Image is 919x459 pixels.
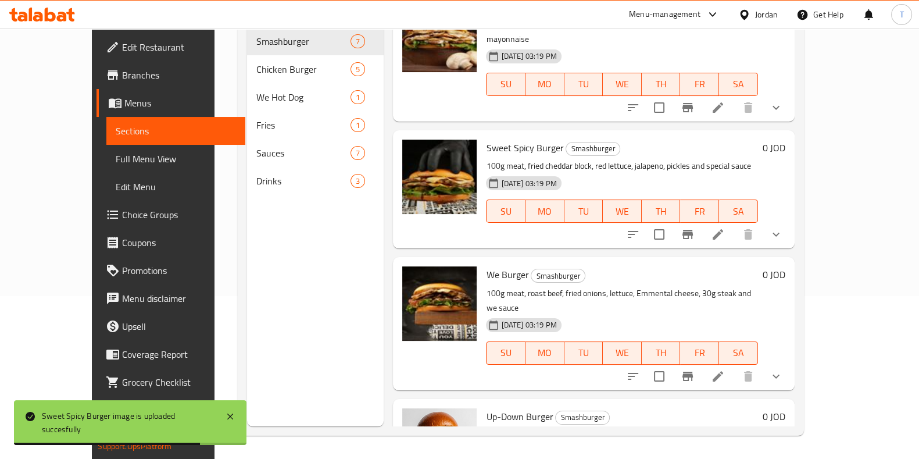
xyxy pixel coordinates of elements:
[106,145,245,173] a: Full Menu View
[96,33,245,61] a: Edit Restaurant
[486,200,525,223] button: SU
[680,200,719,223] button: FR
[256,34,351,48] span: Smashburger
[619,362,647,390] button: sort-choices
[122,40,236,54] span: Edit Restaurant
[256,174,351,188] span: Drinks
[486,266,528,283] span: We Burger
[525,73,564,96] button: MO
[247,167,384,195] div: Drinks3
[122,319,236,333] span: Upsell
[96,257,245,284] a: Promotions
[96,201,245,229] a: Choice Groups
[564,73,603,96] button: TU
[351,146,365,160] div: items
[642,73,681,96] button: TH
[486,159,757,173] p: 100g meat, fried cheddar block, red lettuce, jalapeno, pickles and special sauce
[96,340,245,368] a: Coverage Report
[642,200,681,223] button: TH
[734,94,762,122] button: delete
[646,203,676,220] span: TH
[569,344,599,361] span: TU
[711,101,725,115] a: Edit menu item
[642,341,681,365] button: TH
[530,344,560,361] span: MO
[247,27,384,55] div: Smashburger7
[247,23,384,200] nav: Menu sections
[531,269,585,283] div: Smashburger
[762,94,790,122] button: show more
[566,142,620,156] div: Smashburger
[674,362,702,390] button: Branch-specific-item
[256,146,351,160] span: Sauces
[525,200,564,223] button: MO
[680,341,719,365] button: FR
[719,200,758,223] button: SA
[351,64,364,75] span: 5
[607,76,637,92] span: WE
[763,266,785,283] h6: 0 JOD
[96,229,245,257] a: Coupons
[116,124,236,138] span: Sections
[116,180,236,194] span: Edit Menu
[711,369,725,383] a: Edit menu item
[603,200,642,223] button: WE
[674,220,702,248] button: Branch-specific-item
[256,90,351,104] span: We Hot Dog
[247,55,384,83] div: Chicken Burger5
[496,51,561,62] span: [DATE] 03:19 PM
[351,62,365,76] div: items
[556,411,609,424] span: Smashburger
[256,62,351,76] span: Chicken Burger
[256,118,351,132] span: Fries
[763,140,785,156] h6: 0 JOD
[106,117,245,145] a: Sections
[719,341,758,365] button: SA
[674,94,702,122] button: Branch-specific-item
[122,208,236,222] span: Choice Groups
[122,347,236,361] span: Coverage Report
[122,236,236,250] span: Coupons
[96,284,245,312] a: Menu disclaimer
[646,76,676,92] span: TH
[402,266,477,341] img: We Burger
[486,341,525,365] button: SU
[763,408,785,425] h6: 0 JOD
[351,148,364,159] span: 7
[724,344,753,361] span: SA
[122,375,236,389] span: Grocery Checklist
[724,76,753,92] span: SA
[351,34,365,48] div: items
[402,140,477,214] img: Sweet Spicy Burger
[491,203,520,220] span: SU
[96,368,245,396] a: Grocery Checklist
[719,73,758,96] button: SA
[531,269,585,283] span: Smashburger
[491,344,520,361] span: SU
[619,94,647,122] button: sort-choices
[351,92,364,103] span: 1
[685,203,714,220] span: FR
[647,364,671,389] span: Select to update
[486,286,757,315] p: 100g meat, roast beef, fried onions, lettuce, Emmental cheese, 30g steak and we sauce
[247,111,384,139] div: Fries1
[247,83,384,111] div: We Hot Dog1
[769,369,783,383] svg: Show Choices
[755,8,778,21] div: Jordan
[769,101,783,115] svg: Show Choices
[566,142,620,155] span: Smashburger
[122,291,236,305] span: Menu disclaimer
[569,76,599,92] span: TU
[607,203,637,220] span: WE
[116,152,236,166] span: Full Menu View
[351,176,364,187] span: 3
[98,439,171,454] a: Support.OpsPlatform
[486,408,553,425] span: Up-Down Burger
[899,8,903,21] span: T
[530,76,560,92] span: MO
[762,362,790,390] button: show more
[564,200,603,223] button: TU
[564,341,603,365] button: TU
[351,90,365,104] div: items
